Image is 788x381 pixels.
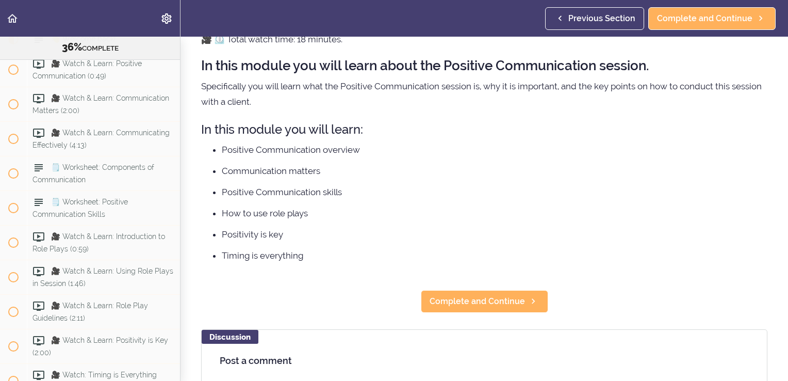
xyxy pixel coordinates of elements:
p: Specifically you will learn what the Positive Communication session is, why it is important, and ... [201,78,767,109]
span: 🗒️ Worksheet: Components of Communication [32,163,154,183]
span: Previous Section [568,12,635,25]
li: Timing is everything [222,249,767,262]
svg: Back to course curriculum [6,12,19,25]
li: Communication matters [222,164,767,178]
div: Discussion [202,330,258,344]
span: 🎥 Watch & Learn: Using Role Plays in Session (1:46) [32,267,173,287]
li: Positive Communication overview [222,143,767,156]
span: 36% [62,41,82,53]
span: 🎥 Watch & Learn: Positive Communication (0:49) [32,59,142,80]
li: Positive Communication skills [222,185,767,199]
svg: Settings Menu [160,12,173,25]
a: Complete and Continue [421,290,548,313]
a: Complete and Continue [648,7,776,30]
span: 🎥 Watch & Learn: Positivity is Key (2:00) [32,336,168,356]
a: Previous Section [545,7,644,30]
li: How to use role plays [222,207,767,220]
h4: Post a comment [220,356,749,366]
span: Complete and Continue [430,295,525,308]
div: COMPLETE [13,41,167,54]
span: 🎥 Watch & Learn: Introduction to Role Plays (0:59) [32,232,165,252]
span: Complete and Continue [657,12,752,25]
span: 🎥 Watch & Learn: Communicating Effectively (4:13) [32,129,170,149]
li: Positivity is key [222,228,767,241]
p: 🎥 ⏲️ Total watch time: 18 minutes. [201,31,767,47]
h2: In this module you will learn about the Positive Communication session. [201,58,767,73]
span: 🎥 Watch & Learn: Communication Matters (2:00) [32,94,169,114]
h3: In this module you will learn: [201,121,767,138]
span: 🎥 Watch & Learn: Role Play Guidelines (2:11) [32,301,148,322]
span: 🗒️ Worksheet: Positive Communication Skills [32,198,128,218]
